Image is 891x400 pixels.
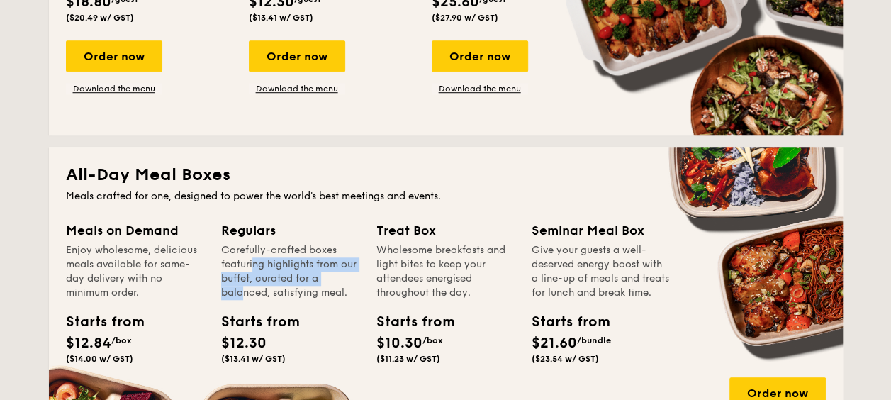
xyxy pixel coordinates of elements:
[66,189,826,204] div: Meals crafted for one, designed to power the world's best meetings and events.
[532,221,670,240] div: Seminar Meal Box
[376,221,515,240] div: Treat Box
[577,335,611,345] span: /bundle
[432,83,528,94] a: Download the menu
[66,40,162,72] div: Order now
[66,354,133,364] span: ($14.00 w/ GST)
[66,83,162,94] a: Download the menu
[66,335,111,352] span: $12.84
[376,335,422,352] span: $10.30
[422,335,443,345] span: /box
[376,354,440,364] span: ($11.23 w/ GST)
[221,221,359,240] div: Regulars
[221,311,285,333] div: Starts from
[532,311,595,333] div: Starts from
[66,221,204,240] div: Meals on Demand
[221,335,267,352] span: $12.30
[432,40,528,72] div: Order now
[221,243,359,300] div: Carefully-crafted boxes featuring highlights from our buffet, curated for a balanced, satisfying ...
[532,335,577,352] span: $21.60
[66,13,134,23] span: ($20.49 w/ GST)
[249,83,345,94] a: Download the menu
[66,311,130,333] div: Starts from
[376,311,440,333] div: Starts from
[532,354,599,364] span: ($23.54 w/ GST)
[432,13,498,23] span: ($27.90 w/ GST)
[376,243,515,300] div: Wholesome breakfasts and light bites to keep your attendees energised throughout the day.
[532,243,670,300] div: Give your guests a well-deserved energy boost with a line-up of meals and treats for lunch and br...
[221,354,286,364] span: ($13.41 w/ GST)
[249,13,313,23] span: ($13.41 w/ GST)
[66,164,826,187] h2: All-Day Meal Boxes
[66,243,204,300] div: Enjoy wholesome, delicious meals available for same-day delivery with no minimum order.
[111,335,132,345] span: /box
[249,40,345,72] div: Order now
